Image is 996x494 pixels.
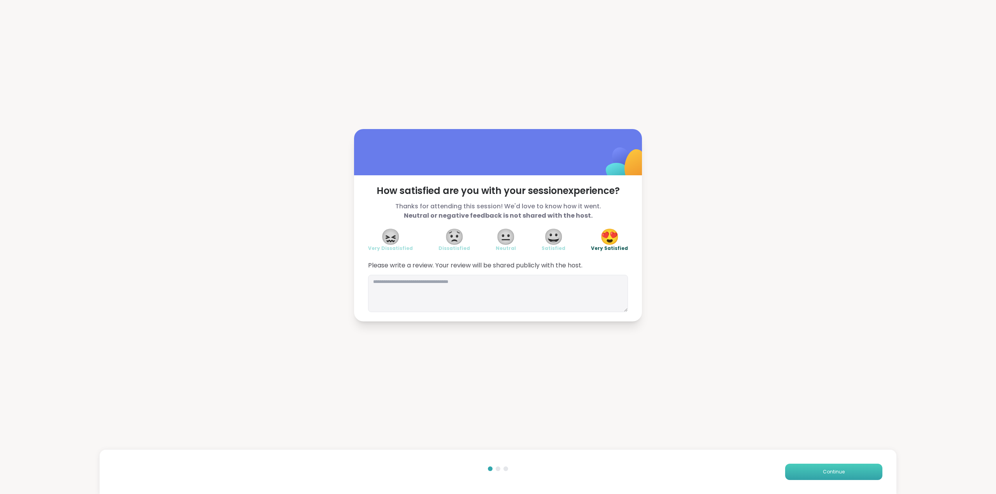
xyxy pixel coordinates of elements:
span: 😖 [381,230,400,244]
img: ShareWell Logomark [587,127,665,204]
span: 😟 [445,230,464,244]
span: Continue [823,468,845,475]
span: 😐 [496,230,516,244]
span: Please write a review. Your review will be shared publicly with the host. [368,261,628,270]
span: Neutral [496,245,516,251]
span: Thanks for attending this session! We'd love to know how it went. [368,202,628,220]
span: Very Satisfied [591,245,628,251]
span: Dissatisfied [438,245,470,251]
span: 😀 [544,230,563,244]
span: How satisfied are you with your session experience? [368,185,628,197]
button: Continue [785,464,882,480]
span: 😍 [600,230,619,244]
span: Very Dissatisfied [368,245,413,251]
b: Neutral or negative feedback is not shared with the host. [404,211,593,220]
span: Satisfied [542,245,565,251]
